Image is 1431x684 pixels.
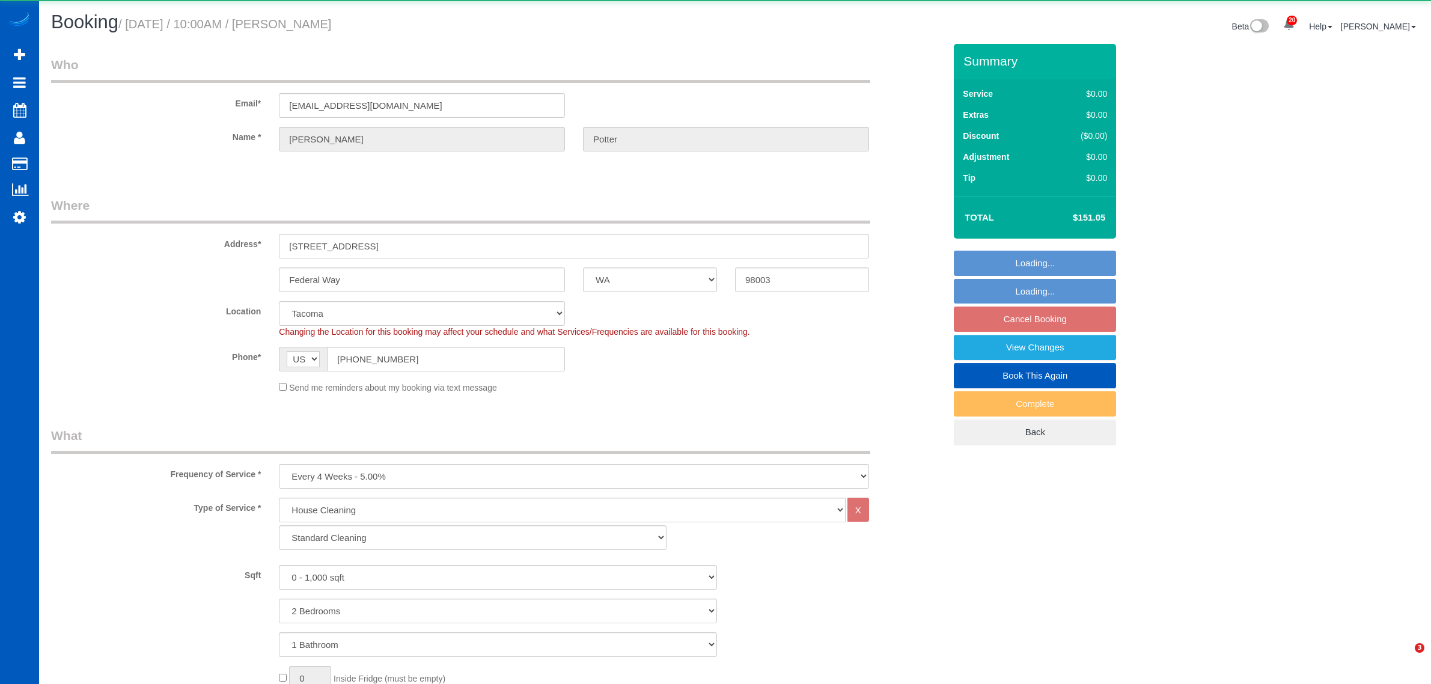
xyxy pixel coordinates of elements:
legend: What [51,427,870,454]
input: Phone* [327,347,565,371]
input: City* [279,267,565,292]
a: Book This Again [954,363,1116,388]
input: Zip Code* [735,267,869,292]
a: [PERSON_NAME] [1341,22,1416,31]
label: Location [42,301,270,317]
iframe: Intercom live chat [1390,643,1419,672]
label: Name * [42,127,270,143]
span: Changing the Location for this booking may affect your schedule and what Services/Frequencies are... [279,327,749,337]
a: 20 [1277,12,1301,38]
input: First Name* [279,127,565,151]
div: $0.00 [1055,88,1107,100]
span: Inside Fridge (must be empty) [334,674,445,683]
div: $0.00 [1055,109,1107,121]
a: Help [1309,22,1332,31]
label: Adjustment [963,151,1009,163]
legend: Where [51,197,870,224]
img: Automaid Logo [7,12,31,29]
span: 20 [1287,16,1297,25]
span: Send me reminders about my booking via text message [289,383,497,392]
div: $0.00 [1055,151,1107,163]
input: Email* [279,93,565,118]
label: Discount [963,130,999,142]
strong: Total [965,212,994,222]
h3: Summary [963,54,1110,68]
span: Booking [51,11,118,32]
label: Email* [42,93,270,109]
legend: Who [51,56,870,83]
label: Sqft [42,565,270,581]
a: Beta [1232,22,1269,31]
small: / [DATE] / 10:00AM / [PERSON_NAME] [118,17,331,31]
label: Service [963,88,993,100]
label: Frequency of Service * [42,464,270,480]
div: $0.00 [1055,172,1107,184]
label: Tip [963,172,975,184]
label: Phone* [42,347,270,363]
img: New interface [1249,19,1269,35]
input: Last Name* [583,127,869,151]
h4: $151.05 [1037,213,1105,223]
label: Extras [963,109,989,121]
label: Address* [42,234,270,250]
a: Back [954,420,1116,445]
a: View Changes [954,335,1116,360]
span: 3 [1415,643,1424,653]
label: Type of Service * [42,498,270,514]
div: ($0.00) [1055,130,1107,142]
